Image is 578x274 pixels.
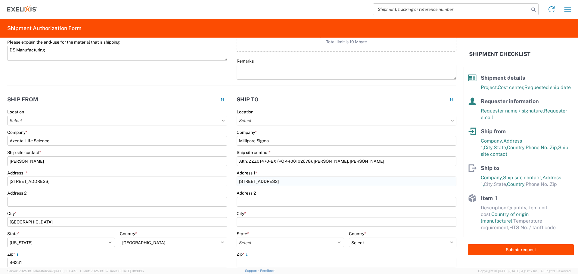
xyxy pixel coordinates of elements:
label: City [7,211,17,216]
label: Ship site contact [7,150,41,155]
span: State, [494,181,507,187]
span: Ship site contact, [503,175,542,180]
span: Copyright © [DATE]-[DATE] Agistix Inc., All Rights Reserved [478,268,571,274]
span: State, [494,145,507,150]
label: Remarks [237,58,254,64]
span: Item [481,195,493,201]
span: Shipment details [481,75,525,81]
span: Phone No., [526,145,550,150]
h2: Ship to [237,97,259,103]
input: Shipment, tracking or reference number [373,4,529,15]
label: State [7,231,20,236]
span: Ship from [481,128,506,134]
a: Feedback [260,269,275,272]
span: 1 [495,195,497,201]
label: Address 2 [237,190,256,196]
span: Requester name / signature, [481,108,544,114]
span: Phone No., [526,181,550,187]
label: Company [7,130,27,135]
label: Country [120,231,137,236]
span: Company, [481,138,503,144]
span: City, [484,181,494,187]
span: Browse [347,33,362,38]
span: City, [484,145,494,150]
span: [DATE] 08:10:16 [120,269,144,273]
h2: Shipment Checklist [469,51,530,58]
label: Country [349,231,366,236]
label: Location [237,109,253,115]
label: Address 2 [7,190,26,196]
label: Address 1 [237,170,257,176]
span: Client: 2025.18.0-7346316 [80,269,144,273]
span: [DATE] 10:04:51 [54,269,77,273]
a: Support [245,269,260,272]
span: Server: 2025.18.0-daa1fe12ee7 [7,269,77,273]
span: HTS No. / tariff code [509,225,556,230]
span: Cost center, [498,85,524,90]
h2: Ship from [7,97,38,103]
label: City [237,211,246,216]
input: Select [7,116,227,125]
span: Requested ship date [524,85,571,90]
span: Total limit is 10 Mbyte [244,39,449,45]
span: Drag files here or [312,33,347,38]
span: Zip, [550,145,558,150]
label: State [237,231,249,236]
span: Country, [507,145,526,150]
span: Ship to [481,165,499,171]
label: Please explain the end-use for the material that is shipping [7,39,120,45]
span: Quantity, [507,205,527,211]
span: to upload [362,33,381,38]
span: Project, [481,85,498,90]
span: Requester information [481,98,539,104]
label: Zip [237,251,249,257]
span: Company, [481,175,503,180]
label: Company [237,130,257,135]
label: Location [7,109,24,115]
span: Country, [507,181,526,187]
span: Description, [481,205,507,211]
span: Country of origin (manufacture), [481,211,529,224]
label: Zip [7,251,20,257]
h2: Shipment Authorization Form [7,25,82,32]
input: Select [237,116,456,125]
span: Zip [550,181,557,187]
label: Address 1 [7,170,28,176]
label: Ship site contact [237,150,271,155]
button: Submit request [468,244,574,255]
